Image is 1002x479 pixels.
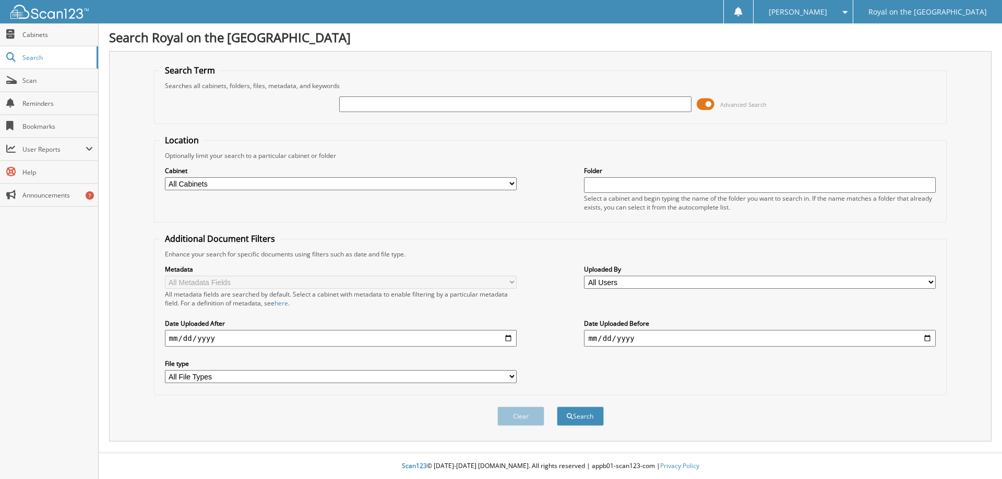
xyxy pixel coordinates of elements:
[160,151,941,160] div: Optionally limit your search to a particular cabinet or folder
[99,453,1002,479] div: © [DATE]-[DATE] [DOMAIN_NAME]. All rights reserved | appb01-scan123-com |
[660,461,699,470] a: Privacy Policy
[22,168,93,177] span: Help
[720,101,767,108] span: Advanced Search
[165,319,517,328] label: Date Uploaded After
[22,122,93,131] span: Bookmarks
[584,265,936,274] label: Uploaded By
[22,191,93,200] span: Announcements
[584,330,936,347] input: end
[557,407,604,426] button: Search
[165,290,517,308] div: All metadata fields are searched by default. Select a cabinet with metadata to enable filtering b...
[22,99,93,108] span: Reminders
[160,233,280,244] legend: Additional Document Filters
[22,30,93,39] span: Cabinets
[160,81,941,90] div: Searches all cabinets, folders, files, metadata, and keywords
[160,250,941,259] div: Enhance your search for specific documents using filters such as date and file type.
[584,194,936,212] div: Select a cabinet and begin typing the name of the folder you want to search in. If the name match...
[109,29,992,46] h1: Search Royal on the [GEOGRAPHIC_DATA]
[868,9,987,15] span: Royal on the [GEOGRAPHIC_DATA]
[497,407,544,426] button: Clear
[165,330,517,347] input: start
[584,166,936,175] label: Folder
[165,359,517,368] label: File type
[10,5,89,19] img: scan123-logo-white.svg
[165,265,517,274] label: Metadata
[769,9,827,15] span: [PERSON_NAME]
[402,461,427,470] span: Scan123
[86,191,94,200] div: 7
[22,53,91,62] span: Search
[584,319,936,328] label: Date Uploaded Before
[165,166,517,175] label: Cabinet
[160,65,220,76] legend: Search Term
[22,145,86,154] span: User Reports
[22,76,93,85] span: Scan
[275,299,288,308] a: here
[160,134,204,146] legend: Location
